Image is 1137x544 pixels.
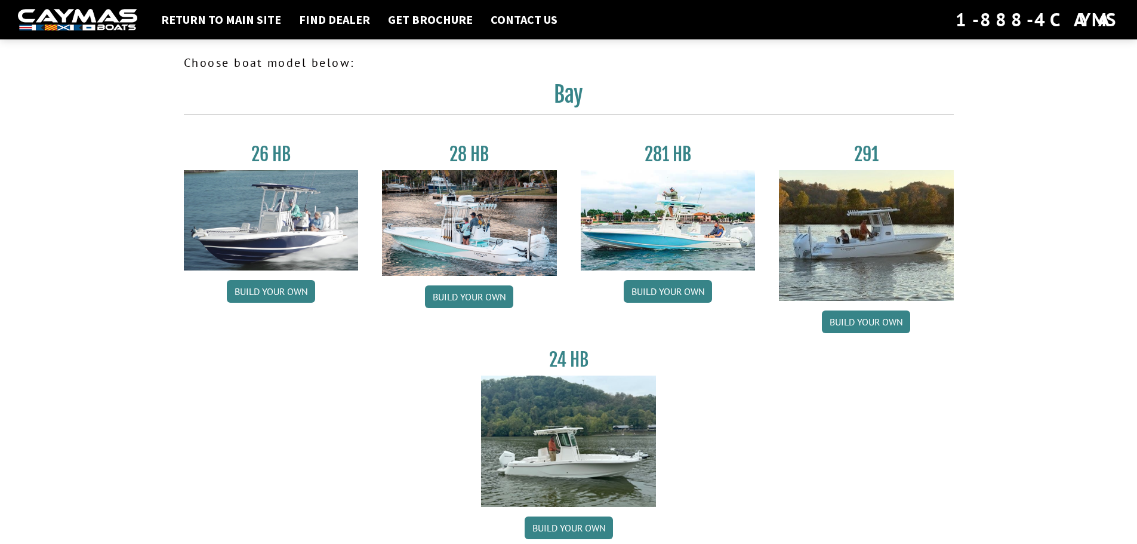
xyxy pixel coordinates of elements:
a: Contact Us [485,12,563,27]
img: 291_Thumbnail.jpg [779,170,954,301]
a: Return to main site [155,12,287,27]
p: Choose boat model below: [184,54,954,72]
a: Find Dealer [293,12,376,27]
a: Build your own [822,311,910,333]
img: white-logo-c9c8dbefe5ff5ceceb0f0178aa75bf4bb51f6bca0971e226c86eb53dfe498488.png [18,9,137,31]
h3: 28 HB [382,143,557,165]
h3: 26 HB [184,143,359,165]
img: 28_hb_thumbnail_for_caymas_connect.jpg [382,170,557,276]
h3: 24 HB [481,349,656,371]
a: Build your own [525,517,613,539]
h2: Bay [184,81,954,115]
h3: 291 [779,143,954,165]
a: Build your own [425,285,513,308]
img: 26_new_photo_resized.jpg [184,170,359,271]
img: 24_HB_thumbnail.jpg [481,376,656,506]
div: 1-888-4CAYMAS [956,7,1119,33]
h3: 281 HB [581,143,756,165]
a: Build your own [227,280,315,303]
a: Get Brochure [382,12,479,27]
img: 28-hb-twin.jpg [581,170,756,271]
a: Build your own [624,280,712,303]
